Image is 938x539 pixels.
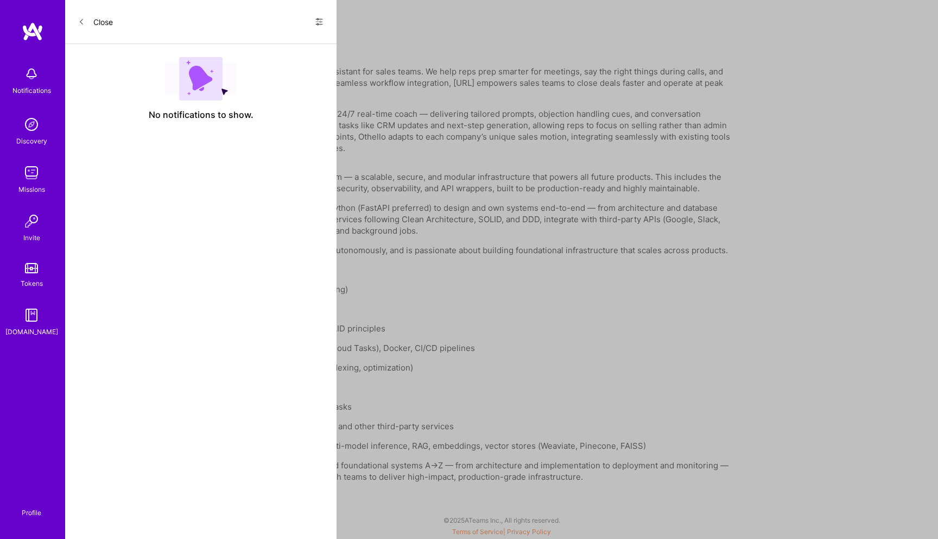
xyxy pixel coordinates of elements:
img: discovery [21,114,42,135]
div: Profile [22,507,41,517]
button: Close [78,13,113,30]
div: Invite [23,232,40,243]
div: Tokens [21,278,43,289]
div: Discovery [16,135,47,147]
img: bell [21,63,42,85]
div: Notifications [12,85,51,96]
a: Profile [18,496,45,517]
img: logo [22,22,43,41]
img: guide book [21,304,42,326]
img: empty [165,57,237,101]
img: Invite [21,210,42,232]
img: teamwork [21,162,42,184]
div: Missions [18,184,45,195]
div: [DOMAIN_NAME] [5,326,58,337]
img: tokens [25,263,38,273]
span: No notifications to show. [149,109,253,121]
